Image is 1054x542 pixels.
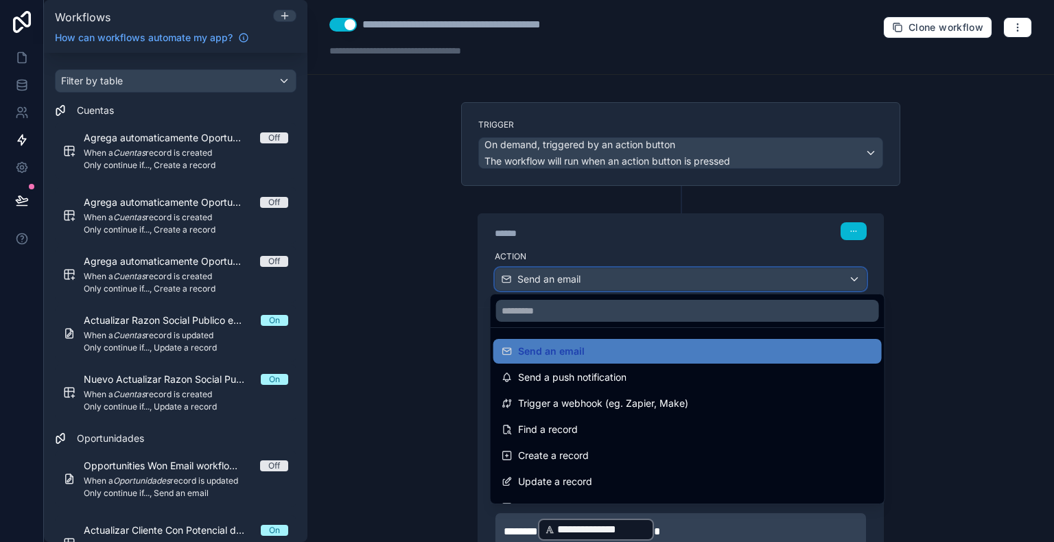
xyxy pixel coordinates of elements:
[518,447,589,464] span: Create a record
[518,473,592,490] span: Update a record
[518,421,578,438] span: Find a record
[518,499,587,516] span: Delete a record
[518,369,626,386] span: Send a push notification
[518,343,585,360] span: Send an email
[518,395,688,412] span: Trigger a webhook (eg. Zapier, Make)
